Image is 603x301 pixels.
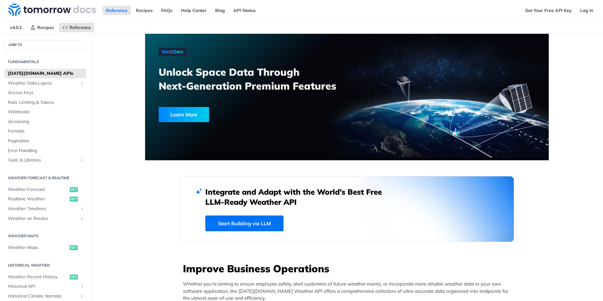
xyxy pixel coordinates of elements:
a: API Status [230,6,259,15]
a: Historical APIShow subpages for Historical API [5,282,86,291]
span: Weather Maps [8,245,68,251]
a: Weather Data LayersShow subpages for Weather Data Layers [5,79,86,88]
button: JUMP TO [5,40,86,50]
span: Weather on Routes [8,215,78,222]
span: Reference [69,25,91,30]
a: Webhooks [5,107,86,117]
span: Rate Limiting & Tokens [8,99,85,106]
span: Realtime Weather [8,196,68,202]
a: Recipes [132,6,156,15]
span: Weather Recent History [8,274,68,280]
a: Weather TimelinesShow subpages for Weather Timelines [5,204,86,214]
a: Reference [59,23,94,32]
span: get [70,274,78,280]
button: Show subpages for Weather Data Layers [79,81,85,86]
span: Error Handling [8,148,85,154]
span: Historical Climate Normals [8,293,78,299]
span: get [70,245,78,250]
span: Access Keys [8,90,85,96]
a: Realtime Weatherget [5,194,86,204]
a: Error Handling [5,146,86,156]
h2: Integrate and Adapt with the World’s Best Free LLM-Ready Weather API [205,187,391,207]
a: Rate Limiting & Tokens [5,98,86,107]
h3: Unlock Space Data Through Next-Generation Premium Features [159,65,354,93]
span: get [70,197,78,202]
a: Pagination [5,136,86,146]
a: FAQs [158,6,176,15]
a: [DATE][DOMAIN_NAME] APIs [5,69,86,78]
span: Historical API [8,283,78,290]
a: Get Your Free API Key [522,6,575,15]
button: Show subpages for Historical Climate Normals [79,294,85,299]
a: Reference [102,6,131,15]
span: Weather Forecast [8,186,68,193]
h3: Improve Business Operations [183,262,514,275]
a: Historical Climate NormalsShow subpages for Historical Climate Normals [5,292,86,301]
button: Show subpages for Weather on Routes [79,216,85,221]
span: Recipes [37,25,54,30]
span: Webhooks [8,109,85,115]
h2: Historical Weather [5,263,86,268]
a: Weather Recent Historyget [5,272,86,282]
span: [DATE][DOMAIN_NAME] APIs [8,70,85,77]
a: Learn More [159,107,315,122]
img: NextGen [159,48,186,56]
span: Tools & Libraries [8,157,78,163]
button: Show subpages for Weather Timelines [79,206,85,211]
a: Weather Forecastget [5,185,86,194]
span: Formats [8,128,85,134]
span: v4.0.1 [6,23,25,32]
span: Versioning [8,119,85,125]
a: Recipes [27,23,57,32]
h2: Fundamentals [5,59,86,65]
span: Pagination [8,138,85,144]
a: Versioning [5,117,86,127]
button: Show subpages for Historical API [79,284,85,289]
div: Learn More [159,107,209,122]
h2: Weather Maps [5,233,86,239]
span: Weather Data Layers [8,80,78,86]
a: Access Keys [5,88,86,97]
a: Tools & LibrariesShow subpages for Tools & Libraries [5,156,86,165]
a: Start Building via LLM [205,215,284,231]
a: Help Center [178,6,210,15]
span: get [70,187,78,192]
button: Show subpages for Tools & Libraries [79,158,85,163]
a: Weather Mapsget [5,243,86,252]
a: Formats [5,127,86,136]
h2: Weather Forecast & realtime [5,175,86,181]
img: Tomorrow.io Weather API Docs [8,3,96,16]
a: Log In [577,6,597,15]
a: Blog [212,6,228,15]
a: Weather on RoutesShow subpages for Weather on Routes [5,214,86,223]
span: Weather Timelines [8,206,78,212]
